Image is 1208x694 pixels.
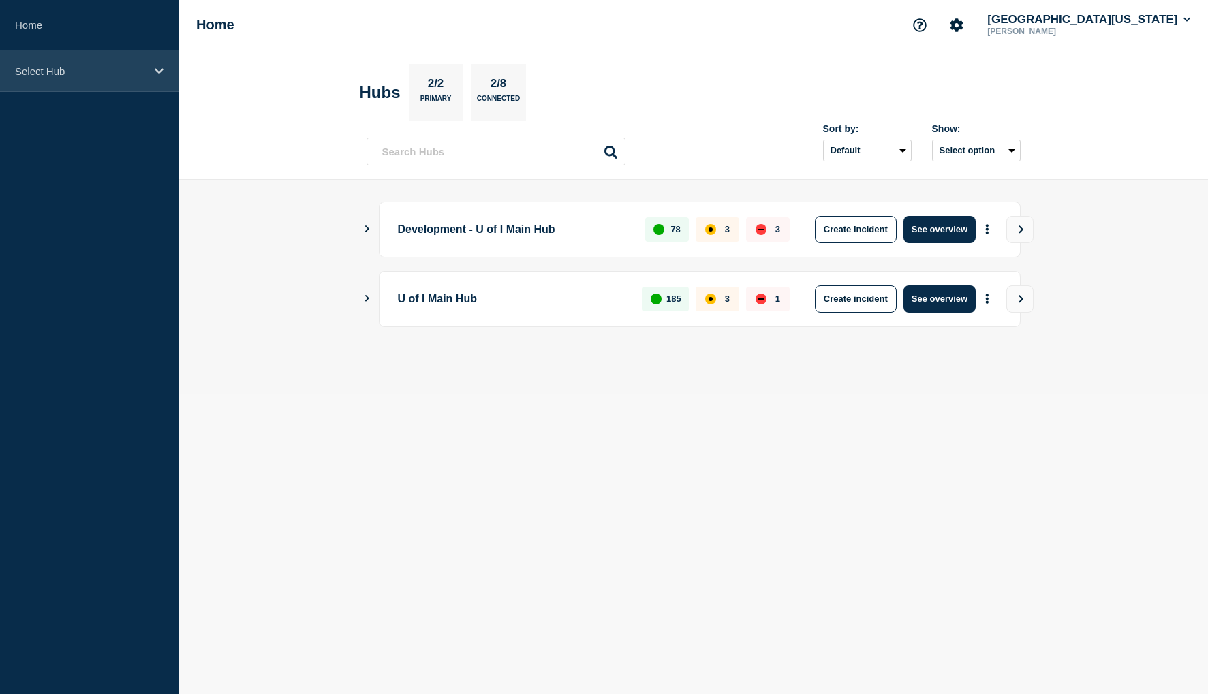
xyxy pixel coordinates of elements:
[666,294,681,304] p: 185
[398,216,630,243] p: Development - U of I Main Hub
[651,294,662,304] div: up
[932,140,1021,161] button: Select option
[905,11,934,40] button: Support
[367,138,625,165] input: Search Hubs
[756,294,766,304] div: down
[670,224,680,234] p: 78
[978,286,996,311] button: More actions
[705,224,716,235] div: affected
[815,216,897,243] button: Create incident
[15,65,146,77] p: Select Hub
[705,294,716,304] div: affected
[725,294,730,304] p: 3
[360,83,401,102] h2: Hubs
[932,123,1021,134] div: Show:
[1006,216,1034,243] button: View
[1006,285,1034,313] button: View
[815,285,897,313] button: Create incident
[364,294,371,304] button: Show Connected Hubs
[775,294,780,304] p: 1
[756,224,766,235] div: down
[823,140,912,161] select: Sort by
[978,217,996,242] button: More actions
[653,224,664,235] div: up
[775,224,780,234] p: 3
[823,123,912,134] div: Sort by:
[903,216,976,243] button: See overview
[422,77,449,95] p: 2/2
[398,285,628,313] p: U of I Main Hub
[985,27,1126,36] p: [PERSON_NAME]
[985,13,1193,27] button: [GEOGRAPHIC_DATA][US_STATE]
[942,11,971,40] button: Account settings
[903,285,976,313] button: See overview
[477,95,520,109] p: Connected
[725,224,730,234] p: 3
[364,224,371,234] button: Show Connected Hubs
[196,17,234,33] h1: Home
[420,95,452,109] p: Primary
[485,77,512,95] p: 2/8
